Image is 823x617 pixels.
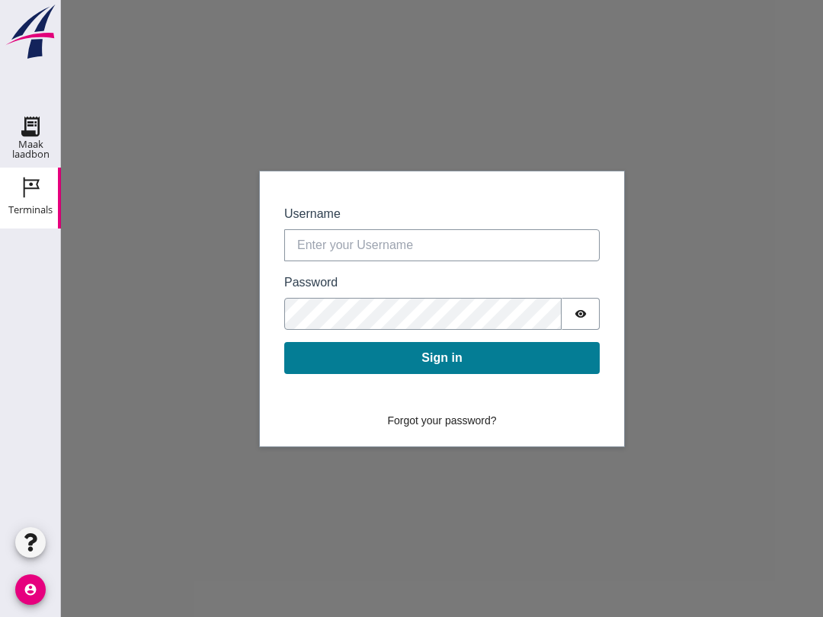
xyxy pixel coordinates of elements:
[15,574,46,605] i: account_circle
[3,4,58,60] img: logo-small.a267ee39.svg
[223,229,539,261] input: Enter your Username
[316,408,445,434] button: Forgot your password?
[223,273,539,292] label: Password
[501,298,539,330] button: Show password
[8,205,53,215] div: Terminals
[223,342,539,374] button: Sign in
[223,205,539,223] label: Username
